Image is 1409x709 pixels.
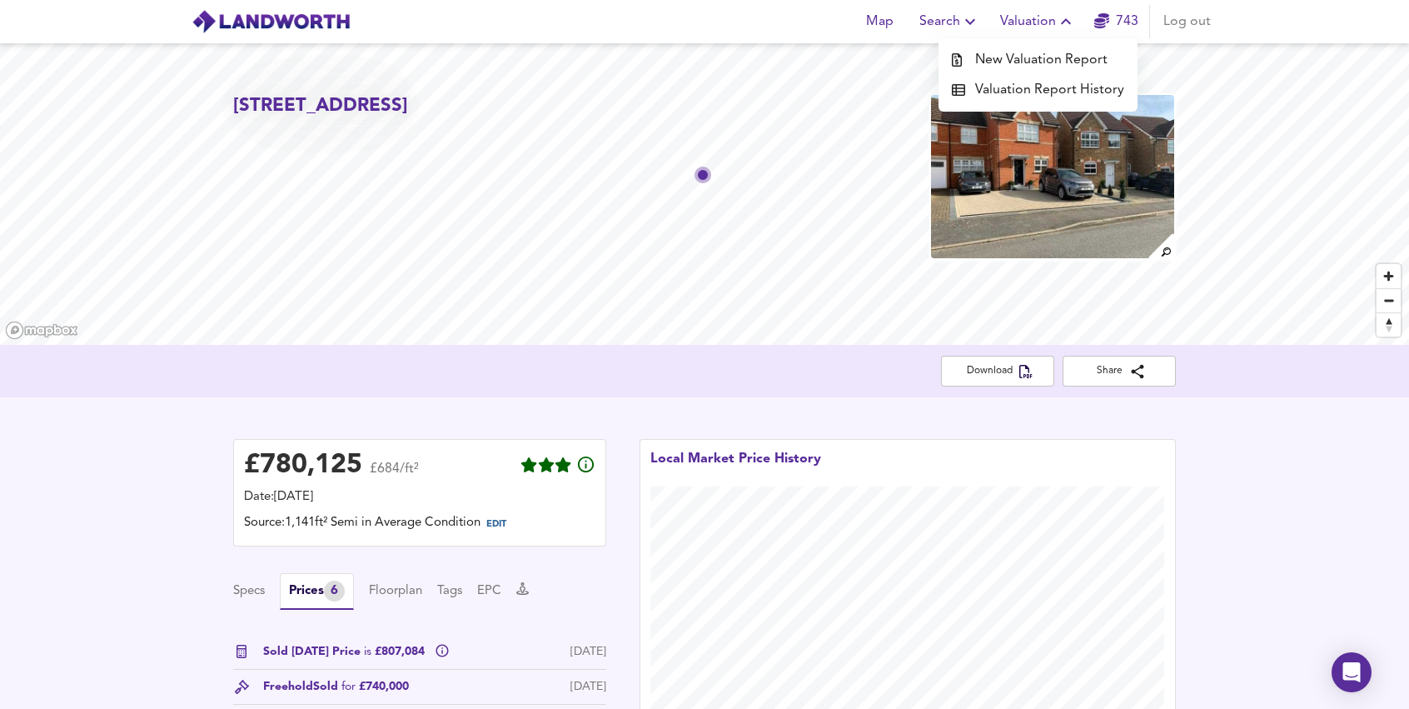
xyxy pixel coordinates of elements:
a: 743 [1094,10,1138,33]
div: Local Market Price History [650,450,821,487]
span: Log out [1163,10,1211,33]
div: Open Intercom Messenger [1332,652,1372,692]
button: Reset bearing to north [1377,312,1401,337]
span: Sold £740,000 [313,678,409,696]
button: Tags [437,582,462,601]
button: Prices6 [280,573,354,610]
div: 6 [324,581,345,602]
div: [DATE] [570,643,606,661]
span: Download [954,362,1041,380]
span: Zoom out [1377,289,1401,312]
div: [DATE] [570,678,606,696]
button: Specs [233,582,265,601]
a: Mapbox homepage [5,321,78,340]
a: Valuation Report History [939,75,1138,105]
span: Valuation [1000,10,1076,33]
div: Date: [DATE] [244,488,595,507]
button: 743 [1089,5,1143,38]
span: Search [919,10,980,33]
button: Search [913,5,987,38]
button: Floorplan [369,582,422,601]
button: Valuation [993,5,1083,38]
div: Source: 1,141ft² Semi in Average Condition [244,514,595,536]
span: is [364,646,371,657]
button: Share [1063,356,1176,387]
div: Freehold [263,678,409,696]
h2: [STREET_ADDRESS] [233,93,408,119]
span: for [341,681,356,692]
div: £ 780,125 [244,453,362,478]
img: logo [192,9,351,34]
button: Zoom in [1377,264,1401,288]
a: New Valuation Report [939,45,1138,75]
span: Sold [DATE] Price £807,084 [263,643,428,661]
span: Share [1076,362,1163,380]
span: £684/ft² [370,462,419,487]
img: search [1147,232,1176,261]
span: Map [859,10,899,33]
button: Download [941,356,1054,387]
button: Map [853,5,906,38]
button: EPC [477,582,501,601]
span: Reset bearing to north [1377,313,1401,337]
div: Prices [289,581,345,602]
button: Zoom out [1377,288,1401,312]
span: EDIT [486,520,506,529]
button: Log out [1157,5,1217,38]
img: property [929,93,1176,260]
